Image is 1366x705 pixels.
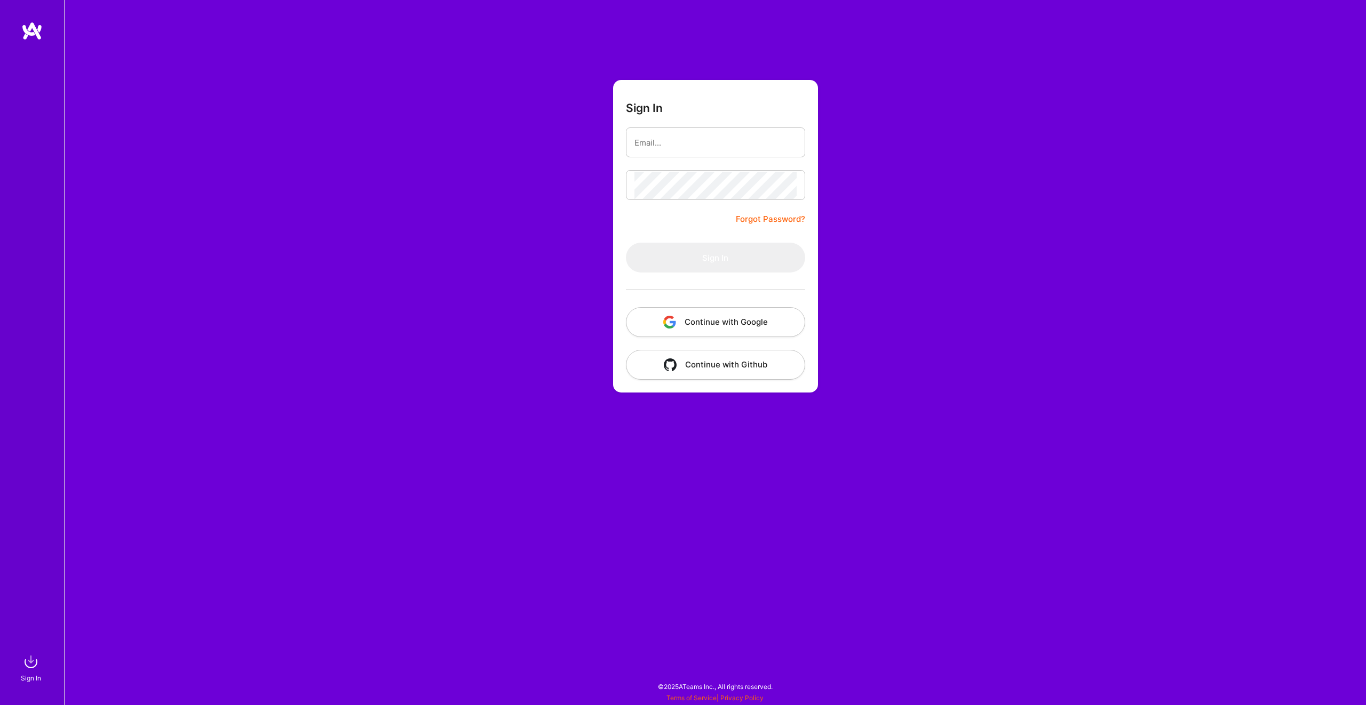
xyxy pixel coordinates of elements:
[626,243,805,273] button: Sign In
[21,672,41,684] div: Sign In
[626,101,663,115] h3: Sign In
[22,651,42,684] a: sign inSign In
[666,694,717,702] a: Terms of Service
[626,350,805,380] button: Continue with Github
[626,307,805,337] button: Continue with Google
[720,694,764,702] a: Privacy Policy
[21,21,43,41] img: logo
[64,673,1366,700] div: © 2025 ATeams Inc., All rights reserved.
[20,651,42,672] img: sign in
[664,358,677,371] img: icon
[736,213,805,226] a: Forgot Password?
[666,694,764,702] span: |
[663,316,676,329] img: icon
[634,129,797,156] input: Email...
